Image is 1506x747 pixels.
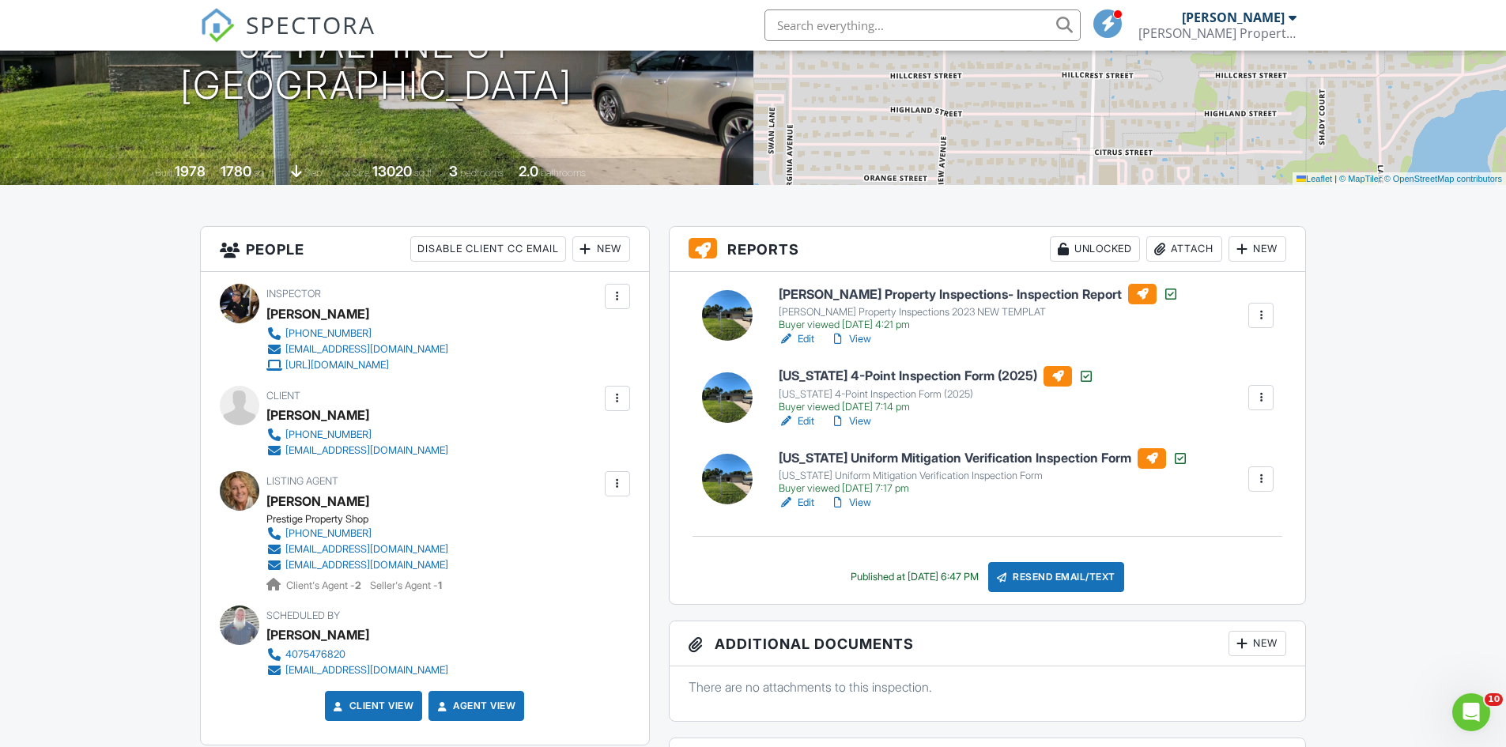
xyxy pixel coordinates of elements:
span: Lot Size [337,167,370,179]
div: [PERSON_NAME] Property Inspections 2023 NEW TEMPLAT [779,306,1179,319]
div: [PHONE_NUMBER] [285,527,372,540]
a: [EMAIL_ADDRESS][DOMAIN_NAME] [266,541,448,557]
img: The Best Home Inspection Software - Spectora [200,8,235,43]
div: [PERSON_NAME] [266,623,369,647]
a: Edit [779,331,814,347]
span: Built [155,167,172,179]
a: © OpenStreetMap contributors [1384,174,1502,183]
a: [EMAIL_ADDRESS][DOMAIN_NAME] [266,557,448,573]
div: [PHONE_NUMBER] [285,327,372,340]
a: Leaflet [1297,174,1332,183]
div: Resend Email/Text [988,562,1124,592]
div: [EMAIL_ADDRESS][DOMAIN_NAME] [285,559,448,572]
div: [URL][DOMAIN_NAME] [285,359,389,372]
h6: [US_STATE] 4-Point Inspection Form (2025) [779,366,1094,387]
a: [EMAIL_ADDRESS][DOMAIN_NAME] [266,443,448,458]
div: Buyer viewed [DATE] 7:14 pm [779,401,1094,413]
div: 1780 [221,163,251,179]
div: [PERSON_NAME] [266,403,369,427]
span: Scheduled By [266,609,340,621]
div: 2.0 [519,163,538,179]
a: View [830,495,871,511]
a: [PERSON_NAME] Property Inspections- Inspection Report [PERSON_NAME] Property Inspections 2023 NEW... [779,284,1179,331]
strong: 2 [355,579,361,591]
span: SPECTORA [246,8,376,41]
div: New [572,236,630,262]
div: Buyer viewed [DATE] 7:17 pm [779,482,1188,495]
iframe: Intercom live chat [1452,693,1490,731]
div: 4075476820 [285,648,345,661]
span: | [1334,174,1337,183]
a: © MapTiler [1339,174,1382,183]
a: [EMAIL_ADDRESS][DOMAIN_NAME] [266,341,448,357]
a: [US_STATE] Uniform Mitigation Verification Inspection Form [US_STATE] Uniform Mitigation Verifica... [779,448,1188,496]
h6: [US_STATE] Uniform Mitigation Verification Inspection Form [779,448,1188,469]
div: [PERSON_NAME] [1182,9,1285,25]
span: bedrooms [460,167,504,179]
div: [EMAIL_ADDRESS][DOMAIN_NAME] [285,343,448,356]
a: [EMAIL_ADDRESS][DOMAIN_NAME] [266,662,448,678]
div: New [1229,236,1286,262]
div: New [1229,631,1286,656]
div: 13020 [372,163,412,179]
a: Edit [779,413,814,429]
div: [EMAIL_ADDRESS][DOMAIN_NAME] [285,664,448,677]
a: [URL][DOMAIN_NAME] [266,357,448,373]
div: Bowman Property Inspections [1138,25,1297,41]
strong: 1 [438,579,442,591]
div: [US_STATE] Uniform Mitigation Verification Inspection Form [779,470,1188,482]
div: [PERSON_NAME] [266,302,369,326]
div: [US_STATE] 4-Point Inspection Form (2025) [779,388,1094,401]
a: Edit [779,495,814,511]
div: Published at [DATE] 6:47 PM [851,571,979,583]
div: Unlocked [1050,236,1140,262]
span: Client's Agent - [286,579,364,591]
span: bathrooms [541,167,586,179]
span: 10 [1485,693,1503,706]
span: slab [304,167,322,179]
a: [US_STATE] 4-Point Inspection Form (2025) [US_STATE] 4-Point Inspection Form (2025) Buyer viewed ... [779,366,1094,413]
a: View [830,413,871,429]
span: sq.ft. [414,167,434,179]
a: Agent View [434,698,515,714]
a: Client View [330,698,414,714]
span: Listing Agent [266,475,338,487]
h3: People [201,227,649,272]
a: SPECTORA [200,21,376,55]
p: There are no attachments to this inspection. [689,678,1287,696]
div: 1978 [175,163,206,179]
div: Buyer viewed [DATE] 4:21 pm [779,319,1179,331]
a: 4075476820 [266,647,448,662]
h6: [PERSON_NAME] Property Inspections- Inspection Report [779,284,1179,304]
span: Client [266,390,300,402]
div: [EMAIL_ADDRESS][DOMAIN_NAME] [285,543,448,556]
a: [PHONE_NUMBER] [266,526,448,541]
div: Attach [1146,236,1222,262]
a: [PHONE_NUMBER] [266,326,448,341]
div: [EMAIL_ADDRESS][DOMAIN_NAME] [285,444,448,457]
a: [PHONE_NUMBER] [266,427,448,443]
div: Disable Client CC Email [410,236,566,262]
div: 3 [449,163,458,179]
h1: 524 Alpine St [GEOGRAPHIC_DATA] [180,24,572,108]
a: [PERSON_NAME] [266,489,369,513]
a: View [830,331,871,347]
span: Seller's Agent - [370,579,442,591]
div: Prestige Property Shop [266,513,461,526]
span: sq. ft. [254,167,276,179]
input: Search everything... [764,9,1081,41]
div: [PHONE_NUMBER] [285,428,372,441]
h3: Additional Documents [670,621,1306,666]
h3: Reports [670,227,1306,272]
span: Inspector [266,288,321,300]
